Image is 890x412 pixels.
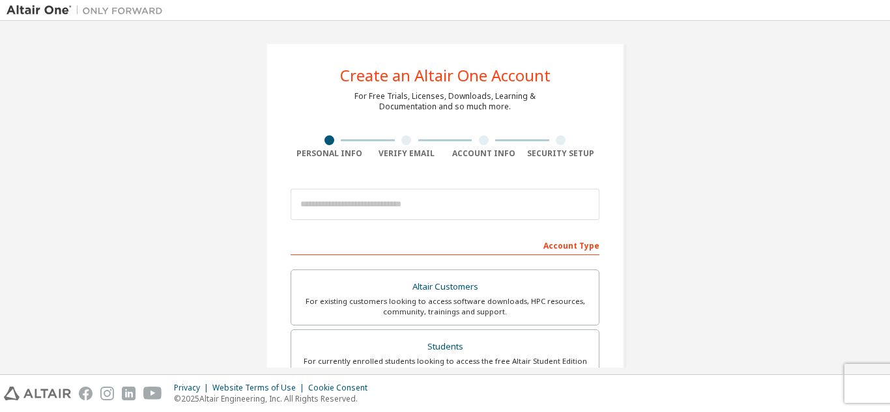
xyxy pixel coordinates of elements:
[291,234,599,255] div: Account Type
[299,338,591,356] div: Students
[445,148,523,159] div: Account Info
[340,68,551,83] div: Create an Altair One Account
[299,278,591,296] div: Altair Customers
[291,148,368,159] div: Personal Info
[368,148,446,159] div: Verify Email
[174,393,375,404] p: © 2025 Altair Engineering, Inc. All Rights Reserved.
[523,148,600,159] div: Security Setup
[143,387,162,400] img: youtube.svg
[174,383,212,393] div: Privacy
[212,383,308,393] div: Website Terms of Use
[4,387,71,400] img: altair_logo.svg
[7,4,169,17] img: Altair One
[308,383,375,393] div: Cookie Consent
[79,387,93,400] img: facebook.svg
[299,356,591,377] div: For currently enrolled students looking to access the free Altair Student Edition bundle and all ...
[100,387,114,400] img: instagram.svg
[354,91,536,112] div: For Free Trials, Licenses, Downloads, Learning & Documentation and so much more.
[299,296,591,317] div: For existing customers looking to access software downloads, HPC resources, community, trainings ...
[122,387,136,400] img: linkedin.svg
